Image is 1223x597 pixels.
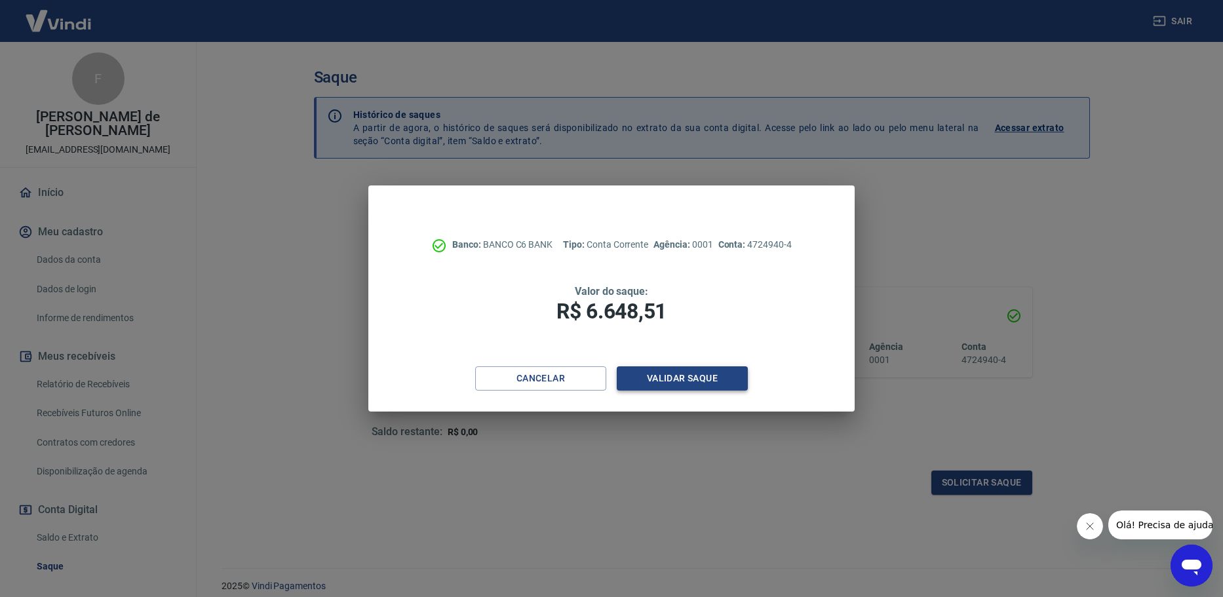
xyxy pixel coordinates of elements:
span: Olá! Precisa de ajuda? [8,9,110,20]
p: 0001 [653,238,712,252]
iframe: Mensagem da empresa [1108,510,1213,539]
p: BANCO C6 BANK [452,238,553,252]
iframe: Fechar mensagem [1077,513,1103,539]
span: Banco: [452,239,483,250]
span: Tipo: [563,239,587,250]
p: 4724940-4 [718,238,792,252]
button: Cancelar [475,366,606,391]
p: Conta Corrente [563,238,648,252]
iframe: Botão para abrir a janela de mensagens [1171,545,1213,587]
span: Conta: [718,239,748,250]
span: R$ 6.648,51 [556,299,667,324]
span: Agência: [653,239,692,250]
span: Valor do saque: [575,285,648,298]
button: Validar saque [617,366,748,391]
